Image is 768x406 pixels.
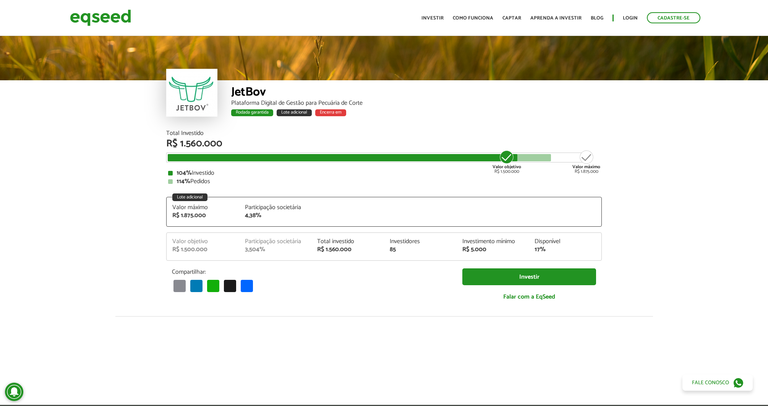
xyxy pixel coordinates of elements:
[572,163,600,171] strong: Valor máximo
[462,268,596,286] a: Investir
[315,109,346,116] div: Encerra em
[591,16,603,21] a: Blog
[530,16,582,21] a: Aprenda a investir
[317,247,378,253] div: R$ 1.560.000
[390,239,451,245] div: Investidores
[222,279,238,292] a: X
[245,239,306,245] div: Participação societária
[682,375,753,391] a: Fale conosco
[462,289,596,305] a: Falar com a EqSeed
[245,247,306,253] div: 3,504%
[172,279,187,292] a: Email
[277,109,312,116] div: Lote adicional
[462,239,523,245] div: Investimento mínimo
[172,268,451,276] p: Compartilhar:
[166,130,602,136] div: Total Investido
[453,16,493,21] a: Como funciona
[206,279,221,292] a: WhatsApp
[502,16,521,21] a: Captar
[421,16,444,21] a: Investir
[535,239,596,245] div: Disponível
[172,205,233,211] div: Valor máximo
[231,86,602,100] div: JetBov
[245,213,306,219] div: 4,38%
[535,247,596,253] div: 17%
[493,163,521,171] strong: Valor objetivo
[166,139,602,149] div: R$ 1.560.000
[177,168,192,178] strong: 104%
[647,12,700,23] a: Cadastre-se
[172,247,233,253] div: R$ 1.500.000
[177,176,190,187] strong: 114%
[493,149,521,174] div: R$ 1.500.000
[239,279,254,292] a: Share
[390,247,451,253] div: 85
[172,239,233,245] div: Valor objetivo
[168,179,600,185] div: Pedidos
[462,247,523,253] div: R$ 5.000
[317,239,378,245] div: Total investido
[245,205,306,211] div: Participação societária
[172,213,233,219] div: R$ 1.875.000
[231,109,273,116] div: Rodada garantida
[189,279,204,292] a: LinkedIn
[70,8,131,28] img: EqSeed
[231,100,602,106] div: Plataforma Digital de Gestão para Pecuária de Corte
[168,170,600,176] div: Investido
[172,193,207,201] div: Lote adicional
[572,149,600,174] div: R$ 1.875.000
[623,16,638,21] a: Login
